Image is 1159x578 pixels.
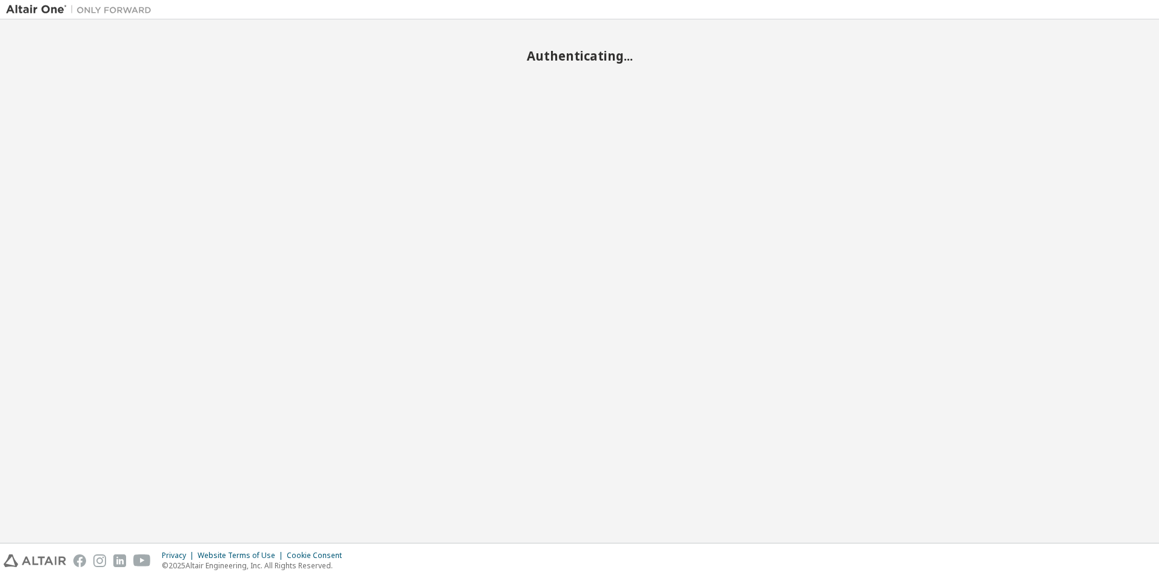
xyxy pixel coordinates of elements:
[93,554,106,567] img: instagram.svg
[6,48,1153,64] h2: Authenticating...
[162,551,198,560] div: Privacy
[113,554,126,567] img: linkedin.svg
[73,554,86,567] img: facebook.svg
[133,554,151,567] img: youtube.svg
[4,554,66,567] img: altair_logo.svg
[198,551,287,560] div: Website Terms of Use
[6,4,158,16] img: Altair One
[162,560,349,571] p: © 2025 Altair Engineering, Inc. All Rights Reserved.
[287,551,349,560] div: Cookie Consent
